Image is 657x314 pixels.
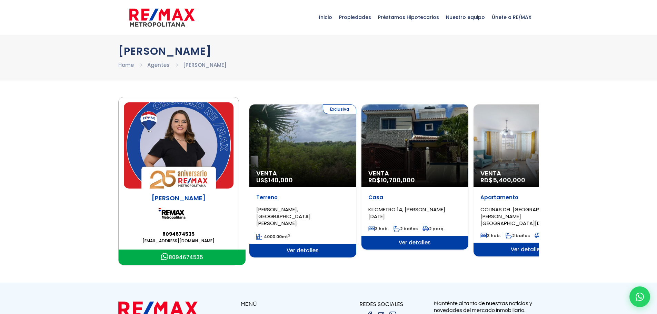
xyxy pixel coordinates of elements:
img: Raquel Alvarez [124,102,233,189]
span: Ver detalles [249,244,356,257]
img: remax-metropolitana-logo [129,7,195,28]
span: Ver detalles [361,236,468,250]
span: 2 parq. [422,226,445,232]
p: [PERSON_NAME] [124,194,233,202]
a: [EMAIL_ADDRESS][DOMAIN_NAME] [124,237,233,244]
span: Únete a RE/MAX [488,7,535,28]
span: Nuestro equipo [442,7,488,28]
a: Venta RD$10,700,000 Casa KILOMETRO 14, [PERSON_NAME][DATE] 3 hab. 2 baños 2 parq. Ver detalles [361,104,468,250]
span: 3 hab. [480,233,501,239]
span: Venta [256,170,349,177]
span: Venta [368,170,461,177]
img: Icono Whatsapp [161,253,169,261]
span: 3 hab. [368,226,389,232]
a: Icono Whatsapp8094674535 [119,250,246,265]
span: 2 baños [394,226,418,232]
span: 4000.00 [264,234,282,240]
span: Inicio [316,7,336,28]
a: Agentes [147,61,170,69]
span: Ver detalles [474,243,580,256]
span: Venta [480,170,574,177]
p: Casa [368,194,461,201]
span: [PERSON_NAME], [GEOGRAPHIC_DATA][PERSON_NAME] [256,206,311,227]
span: mt [256,234,290,240]
span: Exclusiva [323,104,356,114]
p: REDES SOCIALES [329,300,434,308]
a: Exclusiva Venta US$140,000 Terreno [PERSON_NAME], [GEOGRAPHIC_DATA][PERSON_NAME] 4000.00mt2 Ver d... [249,104,356,257]
div: 5 / 12 [474,104,580,256]
span: COLINAS DEL [GEOGRAPHIC_DATA], [PERSON_NAME][GEOGRAPHIC_DATA][DATE] [480,206,568,227]
span: 5,400,000 [493,176,525,184]
span: 10,700,000 [381,176,415,184]
a: Home [118,61,134,69]
div: 4 / 12 [361,104,468,250]
span: RD$ [368,176,415,184]
span: 2 baños [506,233,530,239]
img: Remax Metropolitana [158,202,199,225]
span: RD$ [480,176,525,184]
span: KILOMETRO 14, [PERSON_NAME][DATE] [368,206,445,220]
p: MENÚ [241,300,329,308]
a: Venta RD$5,400,000 Apartamento COLINAS DEL [GEOGRAPHIC_DATA], [PERSON_NAME][GEOGRAPHIC_DATA][DATE... [474,104,580,256]
h1: [PERSON_NAME] [118,45,539,57]
div: 3 / 12 [249,104,356,257]
span: US$ [256,176,293,184]
p: Manténte al tanto de nuestras noticias y novedades del mercado inmobiliario. [434,300,539,314]
p: Apartamento [480,194,574,201]
a: 8094674535 [124,231,233,237]
span: 140,000 [268,176,293,184]
sup: 2 [288,233,290,238]
span: Propiedades [336,7,375,28]
li: [PERSON_NAME] [183,61,227,69]
span: 2 parq. [535,233,557,239]
span: Préstamos Hipotecarios [375,7,442,28]
p: Terreno [256,194,349,201]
